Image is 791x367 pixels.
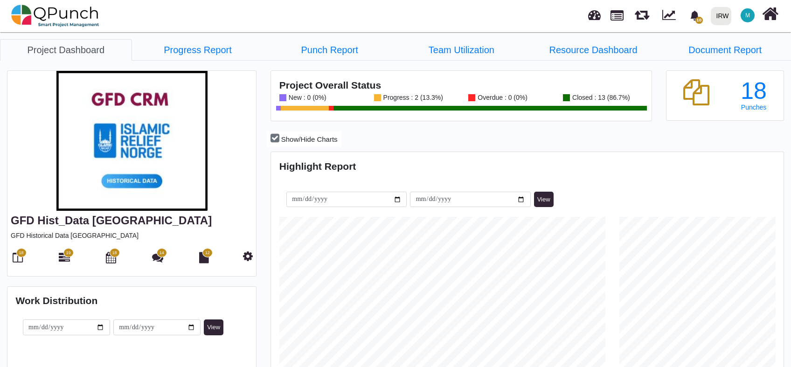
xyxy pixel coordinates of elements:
div: Overdue : 0 (0%) [475,94,527,101]
a: bell fill10 [684,0,707,30]
span: 18 [112,250,117,256]
div: Progress : 2 (13.3%) [381,94,443,101]
button: Show/Hide Charts [267,131,341,147]
div: Notification [687,7,703,24]
i: Calendar [106,252,116,263]
i: Home [762,5,778,23]
a: Team Utilization [395,39,527,61]
div: Dynamic Report [658,0,684,31]
span: 14 [160,250,164,256]
div: New : 0 (0%) [286,94,326,101]
span: 18 [19,250,23,256]
a: M [735,0,760,30]
a: Resource Dashboard [527,39,659,61]
h4: Highlight Report [279,160,776,172]
a: IRW [707,0,735,31]
a: Punch Report [264,39,395,61]
a: Progress Report [132,39,264,61]
span: Muhammad.shoaib [741,8,755,22]
span: 12 [205,250,210,256]
button: View [534,192,554,208]
span: Releases [635,5,649,20]
a: 18 Punches [732,79,776,111]
span: Punches [741,104,766,111]
span: Show/Hide Charts [281,135,338,143]
i: Punch Discussion [152,252,163,263]
button: View [204,319,223,335]
h4: Work Distribution [16,295,248,306]
a: 19 [59,256,70,263]
h4: Project Overall Status [279,79,644,91]
i: Project Settings [243,250,253,262]
i: Board [13,252,23,263]
li: GFD Hist_Data Norway [395,39,527,60]
div: 18 [732,79,776,103]
a: Document Report [659,39,791,61]
i: Gantt [59,252,70,263]
div: Closed : 13 (86.7%) [570,94,630,101]
a: GFD Hist_Data [GEOGRAPHIC_DATA] [11,214,212,227]
svg: bell fill [690,11,700,21]
img: qpunch-sp.fa6292f.png [11,2,99,30]
span: 10 [695,17,703,24]
span: 19 [66,250,71,256]
p: GFD Historical Data [GEOGRAPHIC_DATA] [11,231,253,241]
span: Dashboard [588,6,601,20]
span: M [745,13,750,18]
div: IRW [716,8,729,24]
span: Projects [611,6,624,21]
i: Document Library [199,252,209,263]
